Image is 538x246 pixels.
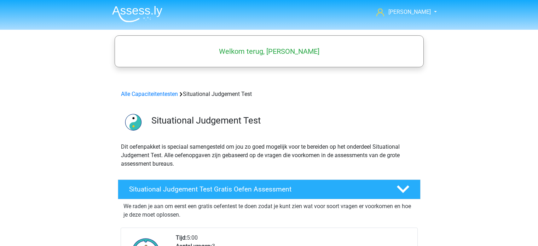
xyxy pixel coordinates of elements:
h4: Situational Judgement Test Gratis Oefen Assessment [129,185,385,193]
h5: Welkom terug, [PERSON_NAME] [118,47,420,56]
p: We raden je aan om eerst een gratis oefentest te doen zodat je kunt zien wat voor soort vragen er... [123,202,415,219]
img: situational judgement test [118,107,148,137]
b: Tijd: [176,234,187,241]
a: Situational Judgement Test Gratis Oefen Assessment [115,179,423,199]
p: Dit oefenpakket is speciaal samengesteld om jou zo goed mogelijk voor te bereiden op het onderdee... [121,143,417,168]
div: Situational Judgement Test [118,90,420,98]
img: Assessly [112,6,162,22]
a: [PERSON_NAME] [374,8,432,16]
span: [PERSON_NAME] [388,8,431,15]
h3: Situational Judgement Test [151,115,415,126]
a: Alle Capaciteitentesten [121,91,178,97]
